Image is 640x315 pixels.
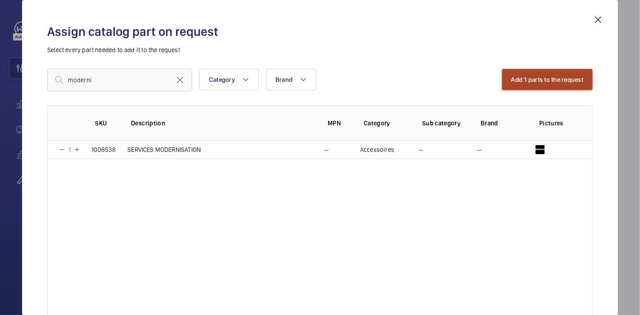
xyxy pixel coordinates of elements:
[422,119,466,128] p: Sub category
[477,145,482,154] p: --
[95,119,117,128] p: SKU
[91,145,116,154] p: 1008538
[47,23,593,40] h2: Assign catalog part on request
[127,145,201,154] p: SERVICES MODERNISATION
[66,145,73,154] p: 1
[364,119,408,128] p: Category
[209,76,235,83] span: Category
[199,69,259,90] button: Category
[266,69,316,90] button: Brand
[502,69,593,90] button: Add 1 parts to the request
[275,76,293,83] span: Brand
[481,119,525,128] p: Brand
[131,119,313,128] p: Description
[360,145,394,154] p: Accessoires
[536,145,545,154] img: 7rk30kBFCpLCGw22LQvjsBKO9vMSU4ADyMMIhNre_BYDf4Iy.png
[419,145,423,154] p: --
[328,119,349,128] p: MPN
[324,145,329,154] p: --
[47,45,593,54] p: Select every part needed to add it to the request
[47,69,192,91] input: Find a part
[539,119,574,128] p: Pictures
